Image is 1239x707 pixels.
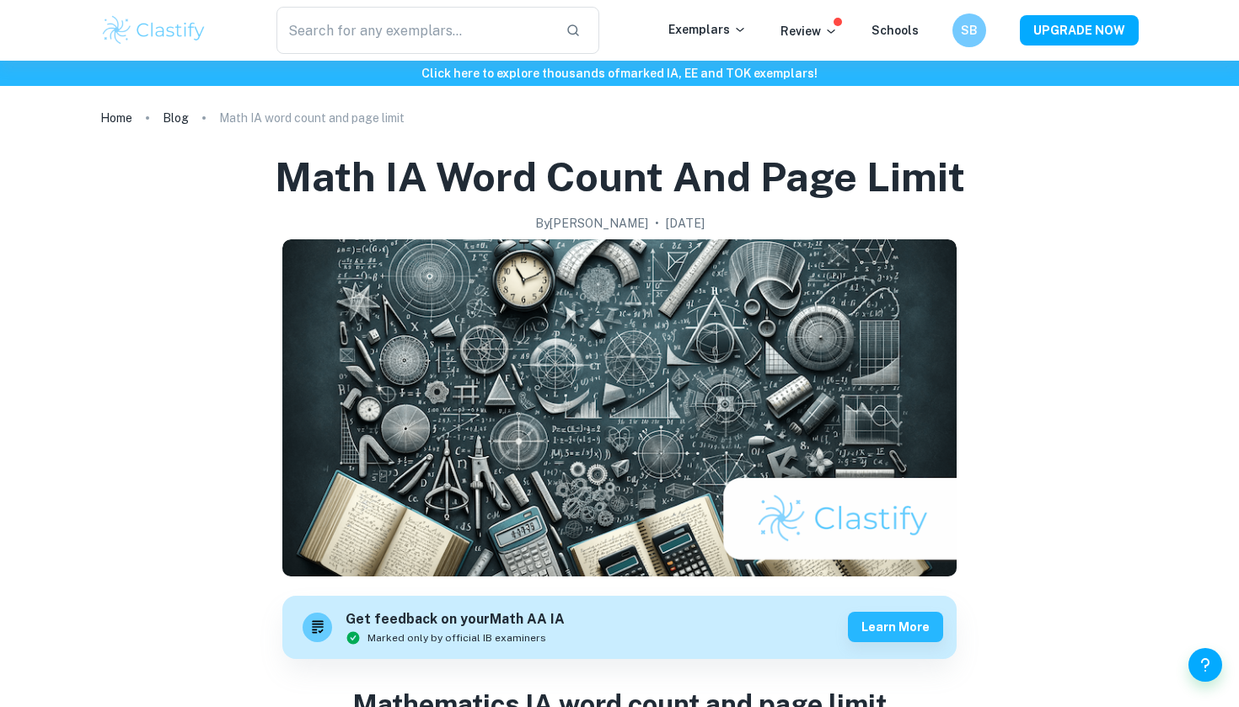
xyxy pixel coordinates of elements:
[668,20,747,39] p: Exemplars
[282,596,957,659] a: Get feedback on yourMath AA IAMarked only by official IB examinersLearn more
[1188,648,1222,682] button: Help and Feedback
[1020,15,1139,46] button: UPGRADE NOW
[666,214,705,233] h2: [DATE]
[276,7,552,54] input: Search for any exemplars...
[163,106,189,130] a: Blog
[952,13,986,47] button: SB
[535,214,648,233] h2: By [PERSON_NAME]
[872,24,919,37] a: Schools
[275,150,965,204] h1: Math IA word count and page limit
[219,109,405,127] p: Math IA word count and page limit
[848,612,943,642] button: Learn more
[3,64,1236,83] h6: Click here to explore thousands of marked IA, EE and TOK exemplars !
[655,214,659,233] p: •
[780,22,838,40] p: Review
[100,13,207,47] img: Clastify logo
[367,630,546,645] span: Marked only by official IB examiners
[100,106,132,130] a: Home
[282,239,957,576] img: Math IA word count and page limit cover image
[346,609,565,630] h6: Get feedback on your Math AA IA
[960,21,979,40] h6: SB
